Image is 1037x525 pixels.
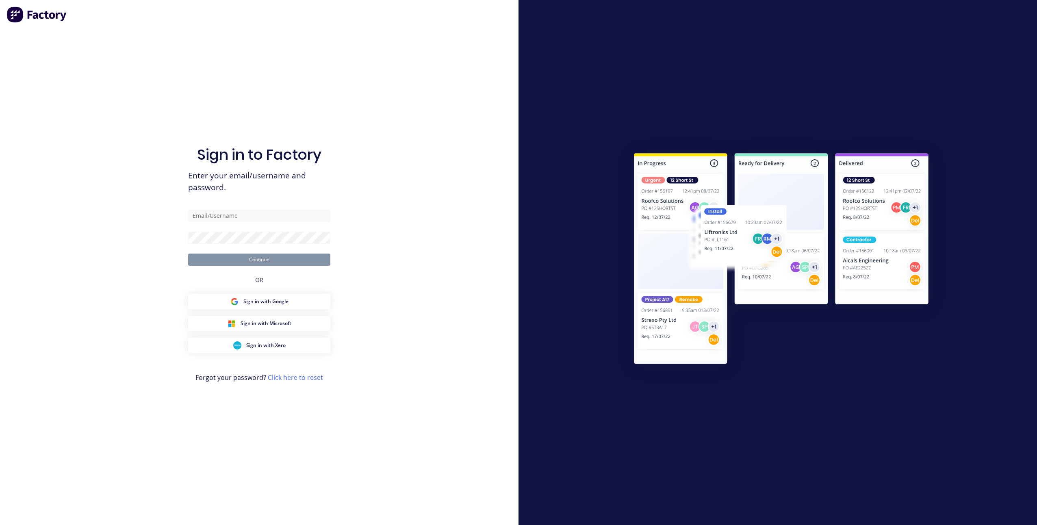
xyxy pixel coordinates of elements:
[243,298,289,305] span: Sign in with Google
[7,7,67,23] img: Factory
[188,254,330,266] button: Continue
[188,294,330,309] button: Google Sign inSign in with Google
[241,320,291,327] span: Sign in with Microsoft
[255,266,263,294] div: OR
[230,297,239,306] img: Google Sign in
[616,137,946,383] img: Sign in
[233,341,241,349] img: Xero Sign in
[228,319,236,328] img: Microsoft Sign in
[268,373,323,382] a: Click here to reset
[188,316,330,331] button: Microsoft Sign inSign in with Microsoft
[188,338,330,353] button: Xero Sign inSign in with Xero
[246,342,286,349] span: Sign in with Xero
[188,210,330,222] input: Email/Username
[195,373,323,382] span: Forgot your password?
[197,146,321,163] h1: Sign in to Factory
[188,170,330,193] span: Enter your email/username and password.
